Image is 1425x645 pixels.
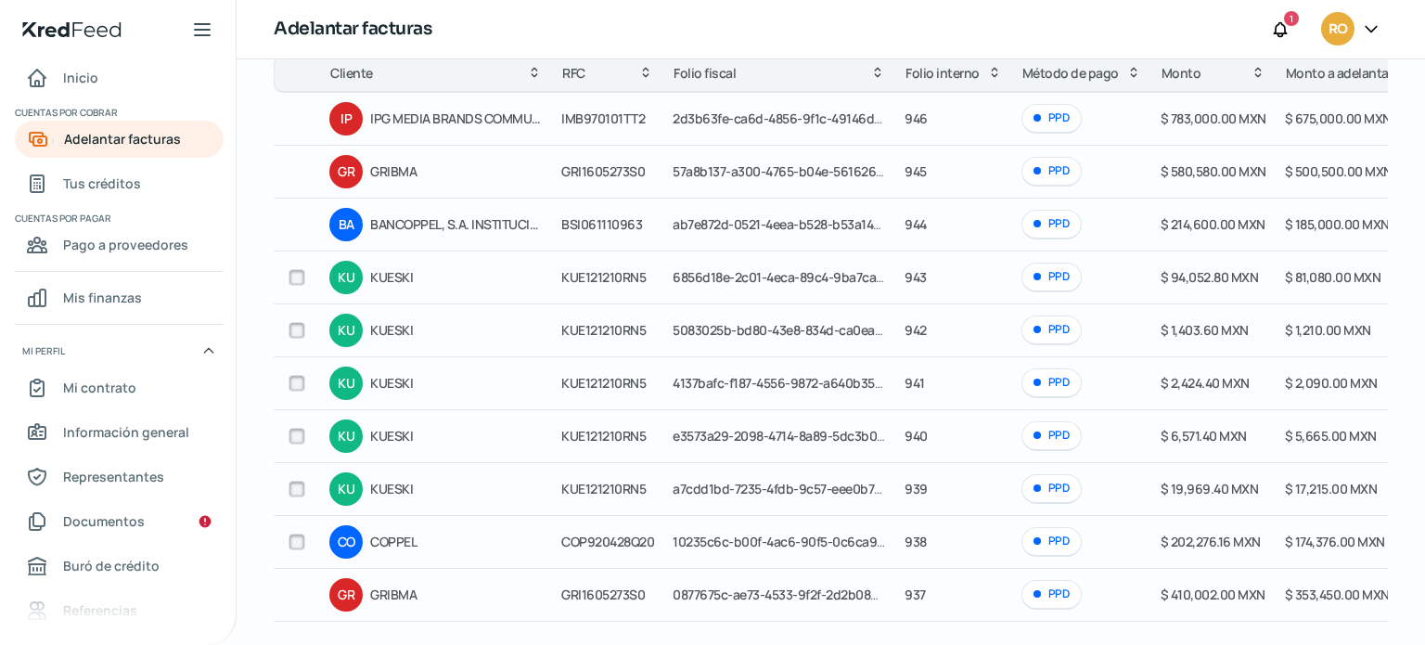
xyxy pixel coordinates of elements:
span: $ 1,403.60 MXN [1161,321,1249,339]
span: IPG MEDIA BRANDS COMMUNICATIONS [370,108,543,130]
span: Monto a adelantar [1286,62,1393,84]
span: e3573a29-2098-4714-8a89-5dc3b0d0490a [673,427,922,445]
span: $ 410,002.00 MXN [1161,586,1265,603]
div: PPD [1021,527,1082,556]
h1: Adelantar facturas [274,16,431,43]
div: KU [329,472,363,506]
span: 6856d18e-2c01-4eca-89c4-9ba7cae45ddc [673,268,919,286]
div: KU [329,419,363,453]
div: PPD [1021,421,1082,450]
span: 10235c6c-b00f-4ac6-90f5-0c6ca9f719d3 [673,533,915,550]
div: PPD [1021,316,1082,344]
span: $ 174,376.00 MXN [1285,533,1385,550]
span: $ 1,210.00 MXN [1285,321,1371,339]
div: CO [329,525,363,559]
span: COP920428Q20 [561,533,654,550]
a: Tus créditos [15,165,224,202]
div: PPD [1021,210,1082,239]
div: BA [329,208,363,241]
div: PPD [1021,157,1082,186]
span: 4137bafc-f187-4556-9872-a640b35b1ce0 [673,374,909,392]
a: Mi contrato [15,369,224,406]
span: Mi perfil [22,342,65,359]
div: PPD [1021,104,1082,133]
span: Cuentas por cobrar [15,104,221,121]
div: PPD [1021,580,1082,609]
span: Mis finanzas [63,286,142,309]
span: $ 185,000.00 MXN [1285,215,1390,233]
span: KUE121210RN5 [561,374,646,392]
span: Folio fiscal [674,62,736,84]
a: Mis finanzas [15,279,224,316]
span: Método de pago [1022,62,1119,84]
span: GRIBMA [370,161,543,183]
span: $ 580,580.00 MXN [1161,162,1266,180]
span: 57a8b137-a300-4765-b04e-5616263cb8b5 [673,162,919,180]
a: Información general [15,414,224,451]
span: 942 [905,321,927,339]
span: KUESKI [370,319,543,342]
span: RO [1329,19,1347,41]
span: $ 675,000.00 MXN [1285,110,1392,127]
a: Representantes [15,458,224,496]
span: BANCOPPEL, S.A. INSTITUCION DE BANCA MULTIPLE [370,213,543,236]
span: Pago a proveedores [63,233,188,256]
span: GRI1605273S0 [561,586,645,603]
span: 938 [905,533,927,550]
div: KU [329,314,363,347]
span: GRIBMA [370,584,543,606]
span: $ 783,000.00 MXN [1161,110,1266,127]
span: $ 2,424.40 MXN [1161,374,1250,392]
span: Información general [63,420,189,444]
span: KUESKI [370,266,543,289]
span: 939 [905,480,928,497]
span: KUESKI [370,425,543,447]
div: GR [329,155,363,188]
span: 2d3b63fe-ca6d-4856-9f1c-49146def24bc [673,110,914,127]
span: Cliente [330,62,373,84]
span: 941 [905,374,925,392]
span: $ 202,276.16 MXN [1161,533,1261,550]
span: $ 353,450.00 MXN [1285,586,1390,603]
span: Representantes [63,465,164,488]
span: 1 [1290,10,1293,27]
span: Inicio [63,66,98,89]
span: $ 19,969.40 MXN [1161,480,1259,497]
div: KU [329,367,363,400]
span: 944 [905,215,927,233]
span: 0877675c-ae73-4533-9f2f-2d2b08912478 [673,586,910,603]
span: KUE121210RN5 [561,480,646,497]
span: $ 500,500.00 MXN [1285,162,1393,180]
span: Adelantar facturas [64,127,181,150]
span: 946 [905,110,928,127]
div: PPD [1021,474,1082,503]
div: GR [329,578,363,612]
span: 945 [905,162,927,180]
span: Documentos [63,510,145,533]
span: a7cdd1bd-7235-4fdb-9c57-eee0b76e80cc [673,480,918,497]
span: ab7e872d-0521-4eea-b528-b53a140ecfd9 [673,215,915,233]
span: $ 2,090.00 MXN [1285,374,1378,392]
div: PPD [1021,368,1082,397]
span: Monto [1162,62,1201,84]
a: Documentos [15,503,224,540]
span: Buró de crédito [63,554,160,577]
a: Inicio [15,59,224,97]
span: $ 214,600.00 MXN [1161,215,1265,233]
span: Tus créditos [63,172,141,195]
span: $ 6,571.40 MXN [1161,427,1247,445]
div: IP [329,102,363,135]
span: 943 [905,268,927,286]
span: KUE121210RN5 [561,321,646,339]
span: Referencias [63,599,137,622]
span: Mi contrato [63,376,136,399]
a: Pago a proveedores [15,226,224,264]
div: KU [329,261,363,294]
span: IMB970101TT2 [561,110,645,127]
span: KUESKI [370,478,543,500]
span: Cuentas por pagar [15,210,221,226]
a: Referencias [15,592,224,629]
span: $ 5,665.00 MXN [1285,427,1377,445]
span: $ 94,052.80 MXN [1161,268,1259,286]
span: 937 [905,586,926,603]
